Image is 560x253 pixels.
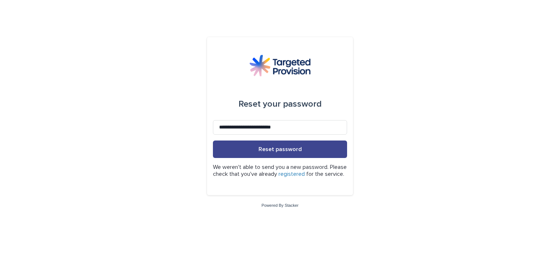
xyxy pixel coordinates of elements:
[258,146,302,152] span: Reset password
[213,141,347,158] button: Reset password
[238,94,322,114] div: Reset your password
[261,203,298,207] a: Powered By Stacker
[279,171,305,177] a: registered
[249,55,311,76] img: M5nRWzHhSzIhMunXDL62
[213,164,347,178] p: We weren't able to send you a new password. Please check that you've already for the service.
